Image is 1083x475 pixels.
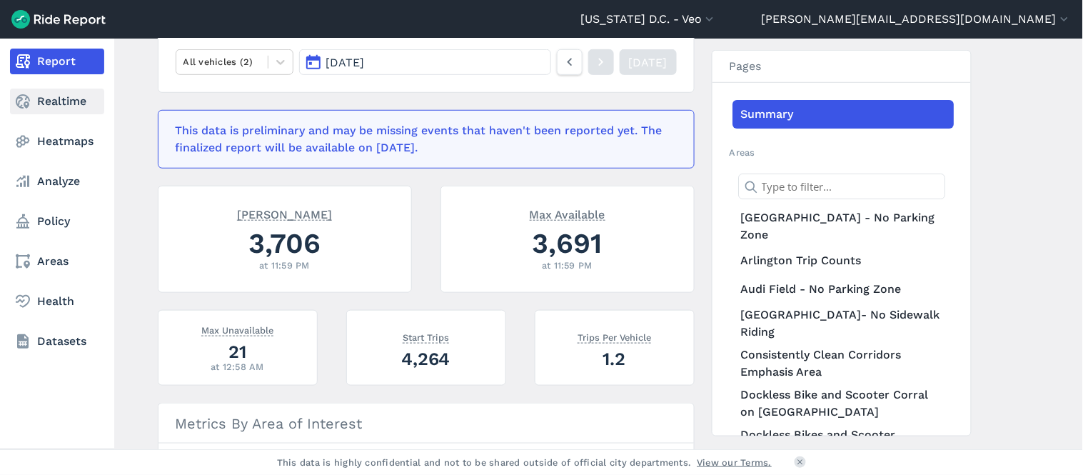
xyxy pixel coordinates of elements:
div: 3,691 [458,224,677,263]
span: Start Trips [403,329,449,344]
a: Dockless Bikes and Scooter Georgetown Geofence Restrictions [732,424,954,464]
h3: Metrics By Area of Interest [158,404,694,444]
button: [PERSON_NAME][EMAIL_ADDRESS][DOMAIN_NAME] [762,11,1072,28]
button: [DATE] [299,49,550,75]
a: [DATE] [620,49,677,75]
div: 4,264 [364,346,488,371]
img: Ride Report [11,10,106,29]
a: View our Terms. [697,456,772,469]
a: Analyze [10,169,104,194]
a: Arlington Trip Counts [732,246,954,275]
a: Areas [10,249,104,274]
div: This data is preliminary and may be missing events that haven't been reported yet. The finalized ... [176,122,668,156]
input: Type to filter... [738,174,945,199]
a: [GEOGRAPHIC_DATA]- No Sidewalk Riding [732,304,954,344]
h2: Areas [730,146,954,159]
span: Max Available [530,206,605,221]
a: Summary [732,100,954,129]
a: Datasets [10,329,104,354]
span: Max Unavailable [201,322,273,336]
a: Heatmaps [10,129,104,154]
h3: Pages [712,51,971,83]
div: at 11:59 PM [176,259,394,272]
a: Health [10,289,104,314]
a: [GEOGRAPHIC_DATA] - No Parking Zone [732,206,954,246]
div: 3,706 [176,224,394,263]
button: [US_STATE] D.C. - Veo [580,11,717,28]
div: at 12:58 AM [176,360,300,374]
a: Policy [10,209,104,234]
span: Trips Per Vehicle [578,329,651,344]
span: [PERSON_NAME] [237,206,332,221]
a: Audi Field - No Parking Zone [732,275,954,304]
a: Realtime [10,89,104,114]
a: Dockless Bike and Scooter Corral on [GEOGRAPHIC_DATA] [732,384,954,424]
a: Consistently Clean Corridors Emphasis Area [732,344,954,384]
span: [DATE] [326,56,364,69]
div: 21 [176,339,300,364]
a: Report [10,49,104,74]
div: at 11:59 PM [458,259,677,272]
div: 1.2 [553,346,677,371]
